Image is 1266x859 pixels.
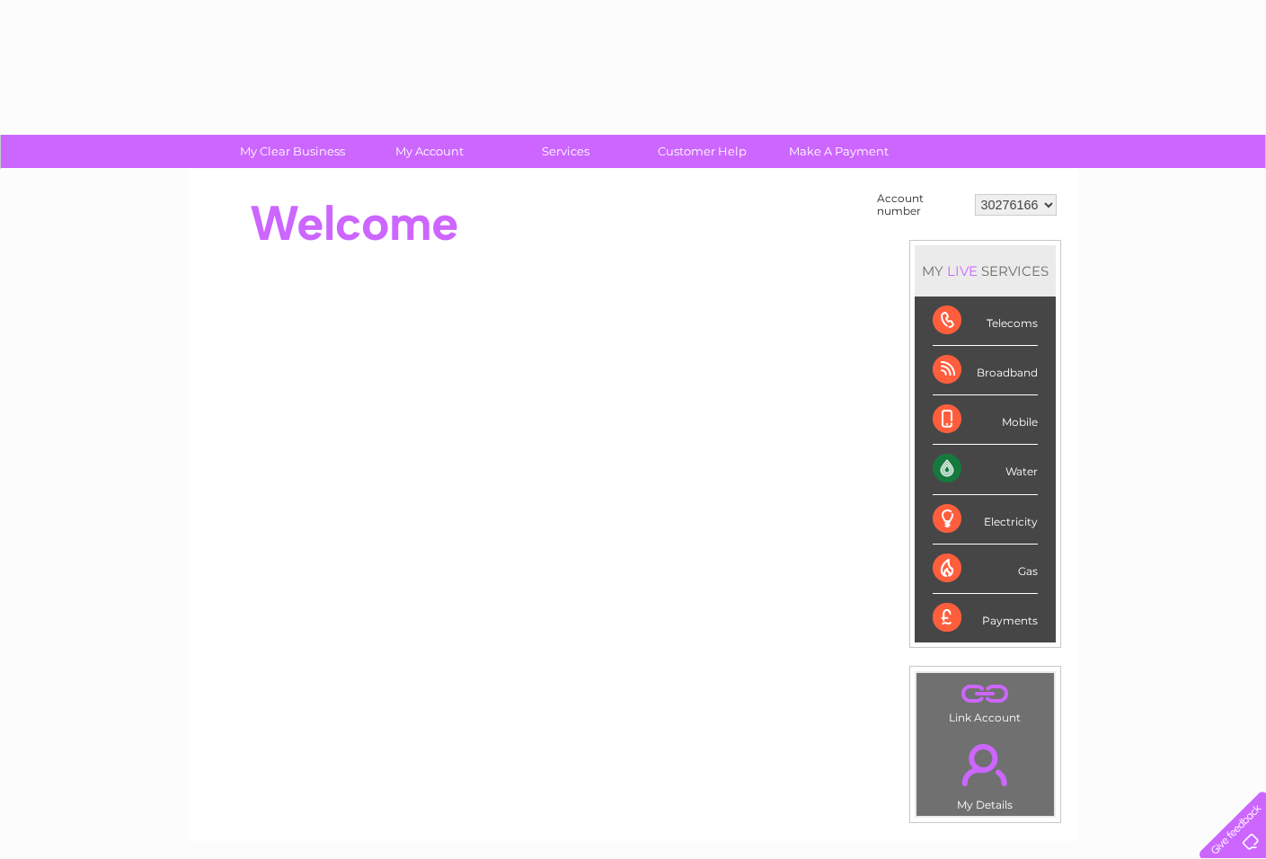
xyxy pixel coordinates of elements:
[915,245,1056,297] div: MY SERVICES
[933,297,1038,346] div: Telecoms
[933,594,1038,642] div: Payments
[933,395,1038,445] div: Mobile
[916,729,1055,817] td: My Details
[218,135,367,168] a: My Clear Business
[943,262,981,279] div: LIVE
[933,495,1038,545] div: Electricity
[933,445,1038,494] div: Water
[933,346,1038,395] div: Broadband
[355,135,503,168] a: My Account
[921,677,1049,709] a: .
[765,135,913,168] a: Make A Payment
[933,545,1038,594] div: Gas
[628,135,776,168] a: Customer Help
[491,135,640,168] a: Services
[921,733,1049,796] a: .
[916,672,1055,729] td: Link Account
[872,188,970,222] td: Account number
